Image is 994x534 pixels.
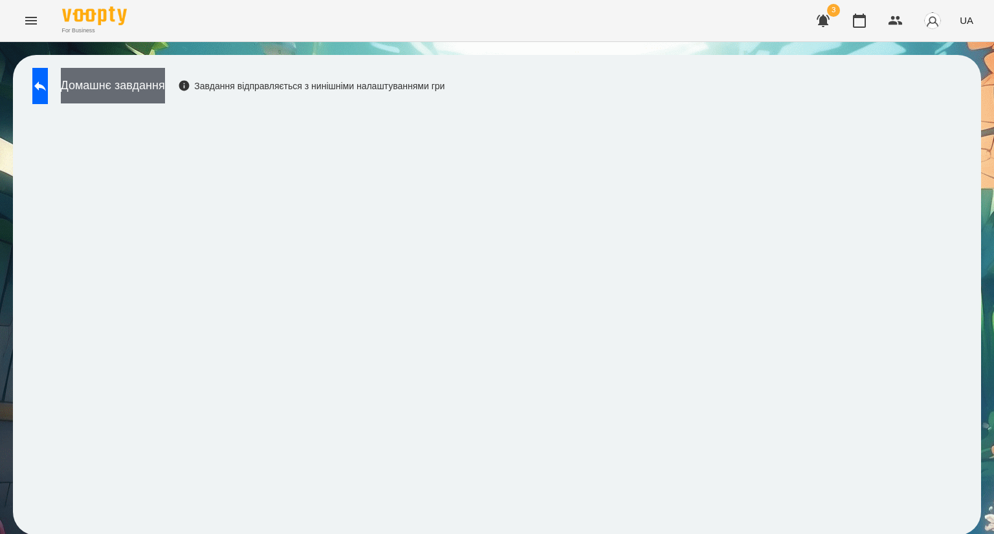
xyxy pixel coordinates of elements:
[62,6,127,25] img: Voopty Logo
[61,68,165,103] button: Домашнє завдання
[62,27,127,35] span: For Business
[923,12,942,30] img: avatar_s.png
[955,8,978,32] button: UA
[178,80,445,92] div: Завдання відправляється з нинішніми налаштуваннями гри
[16,5,47,36] button: Menu
[960,14,973,27] span: UA
[827,4,840,17] span: 3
